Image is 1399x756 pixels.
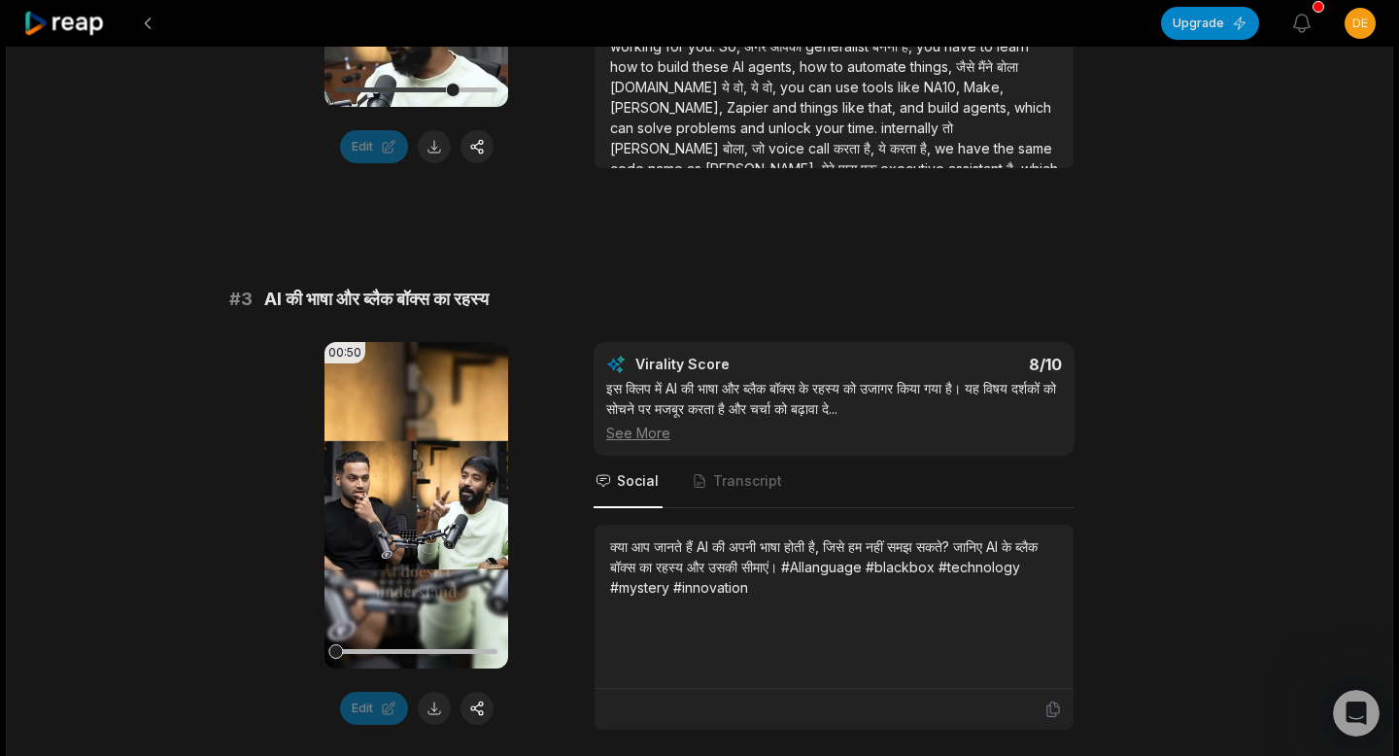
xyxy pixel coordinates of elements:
span: build [658,58,693,75]
span: Make, [964,79,1004,95]
span: time. [848,120,881,136]
div: इस क्लिप में AI की भाषा और ब्लैक बॉक्स के रहस्य को उजागर किया गया है। यह विषय दर्शकों को सोचने पर... [606,378,1062,443]
span: things [801,99,842,116]
span: can [808,79,836,95]
span: [PERSON_NAME] [610,140,723,156]
span: NA10, [924,79,964,95]
span: tools [863,79,898,95]
div: 8 /10 [854,355,1063,374]
button: Upgrade [1161,7,1259,40]
span: your [815,120,848,136]
span: name [648,160,687,177]
span: like [842,99,869,116]
span: बोला, [723,140,752,156]
span: AI की भाषा और ब्लैक बॉक्स का रहस्य [264,286,489,313]
span: as [687,160,705,177]
span: internally [881,120,942,136]
span: and [740,120,768,136]
span: [PERSON_NAME], [705,160,822,177]
span: same [1018,140,1052,156]
div: Virality Score [635,355,844,374]
div: क्या आप जानते हैं AI की अपनी भाषा होती है, जिसे हम नहीं समझ सकते? जानिए AI के ब्लैक बॉक्स का रहस्... [610,536,1058,598]
span: Social [617,471,659,491]
span: have [958,140,994,156]
span: बोला [997,58,1018,75]
span: वो, [734,79,751,95]
span: to [641,58,658,75]
button: Edit [340,692,408,725]
span: voice [768,140,808,156]
span: [DOMAIN_NAME] [610,79,722,95]
span: can [610,120,637,136]
span: code [610,160,648,177]
span: जो [752,140,768,156]
span: agents, [963,99,1014,116]
span: how [610,58,641,75]
span: Transcript [713,471,782,491]
span: the [994,140,1018,156]
span: करता [834,140,864,156]
span: and [900,99,928,116]
span: AI [733,58,748,75]
span: ये [722,79,734,95]
span: these [693,58,733,75]
span: है, [1007,160,1021,177]
span: एक [861,160,880,177]
span: # 3 [229,286,253,313]
span: things, [910,58,956,75]
span: assistant [948,160,1007,177]
span: which [1014,99,1051,116]
span: build [928,99,963,116]
video: Your browser does not support mp4 format. [324,342,508,669]
span: problems [676,120,740,136]
iframe: Intercom live chat [1333,690,1380,737]
span: जैसे [956,58,978,75]
span: we [935,140,958,156]
div: See More [606,423,1062,443]
span: solve [637,120,676,136]
span: [PERSON_NAME], [610,99,727,116]
span: like [898,79,924,95]
span: agents, [748,58,800,75]
span: to [831,58,847,75]
span: मैंने [978,58,997,75]
span: पास [838,160,861,177]
span: Zapier [727,99,772,116]
span: and [772,99,801,116]
span: करता [890,140,920,156]
span: executive [880,160,948,177]
span: which [1021,160,1058,177]
span: you [780,79,808,95]
span: that, [869,99,900,116]
span: call [808,140,834,156]
span: वो, [763,79,780,95]
span: है, [864,140,878,156]
span: मेरे [822,160,838,177]
span: unlock [768,120,815,136]
span: तो [942,120,953,136]
span: how [800,58,831,75]
span: ये [751,79,763,95]
span: use [836,79,863,95]
button: Edit [340,130,408,163]
span: है, [920,140,935,156]
nav: Tabs [594,456,1075,508]
span: ये [878,140,890,156]
span: automate [847,58,910,75]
